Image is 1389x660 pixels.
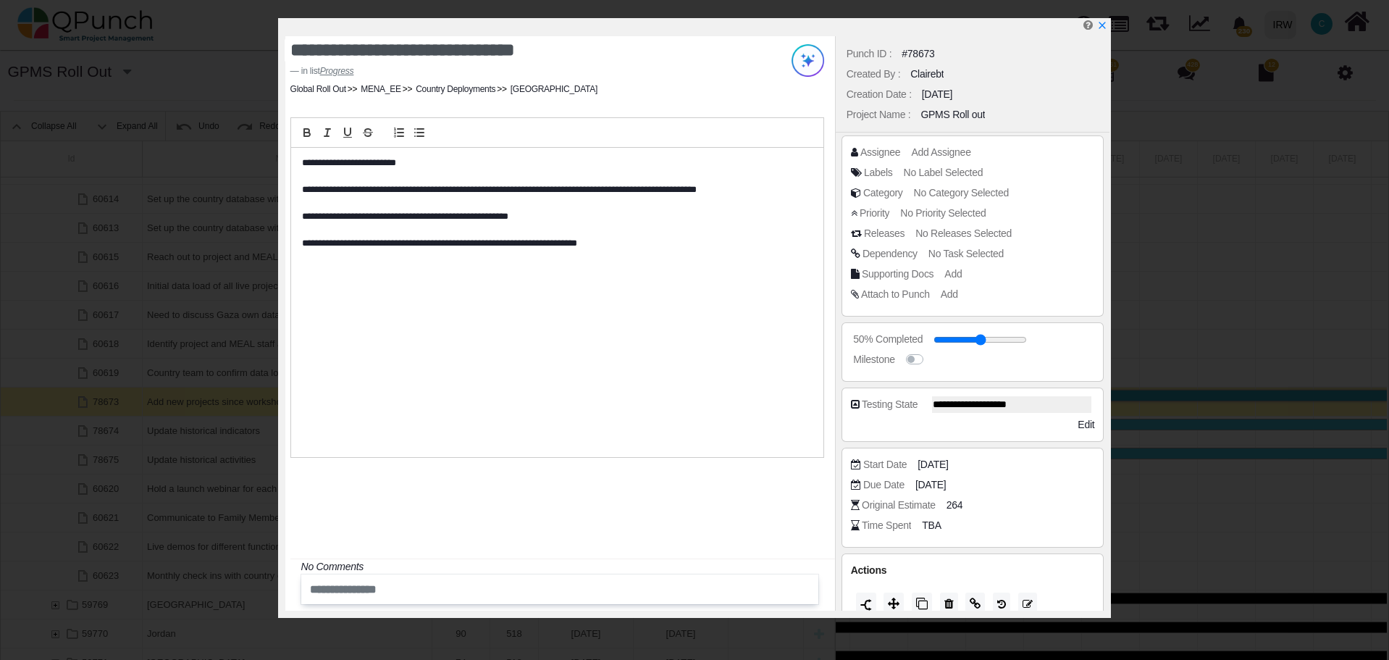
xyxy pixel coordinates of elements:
[914,187,1009,199] span: No Category Selected
[1018,593,1037,616] button: Edit
[940,593,958,616] button: Delete
[863,477,905,493] div: Due Date
[928,248,1004,259] span: No Task Selected
[862,267,933,282] div: Supporting Docs
[864,165,893,180] div: Labels
[904,167,983,178] span: No Label Selected
[853,352,894,367] div: Milestone
[863,457,907,472] div: Start Date
[922,518,941,533] span: TBA
[861,287,930,302] div: Attach to Punch
[920,107,985,122] div: GPMS Roll out
[915,227,1012,239] span: No Releases Selected
[860,145,900,160] div: Assignee
[847,107,911,122] div: Project Name :
[941,288,958,300] span: Add
[915,477,946,493] span: [DATE]
[993,593,1010,616] button: History
[862,498,936,513] div: Original Estimate
[851,564,886,576] span: Actions
[884,593,904,616] button: Move
[301,561,364,572] i: No Comments
[947,498,963,513] span: 264
[860,206,889,221] div: Priority
[856,593,876,616] button: Split
[862,518,911,533] div: Time Spent
[965,593,985,616] button: Copy Link
[863,185,903,201] div: Category
[1078,419,1094,430] span: Edit
[944,268,962,280] span: Add
[900,207,986,219] span: No Priority Selected
[912,593,932,616] button: Copy
[853,332,923,347] div: 50% Completed
[918,457,948,472] span: [DATE]
[860,599,872,611] img: split.9d50320.png
[864,226,905,241] div: Releases
[862,397,918,412] div: Testing State
[863,246,918,262] div: Dependency
[911,146,970,158] span: Add Assignee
